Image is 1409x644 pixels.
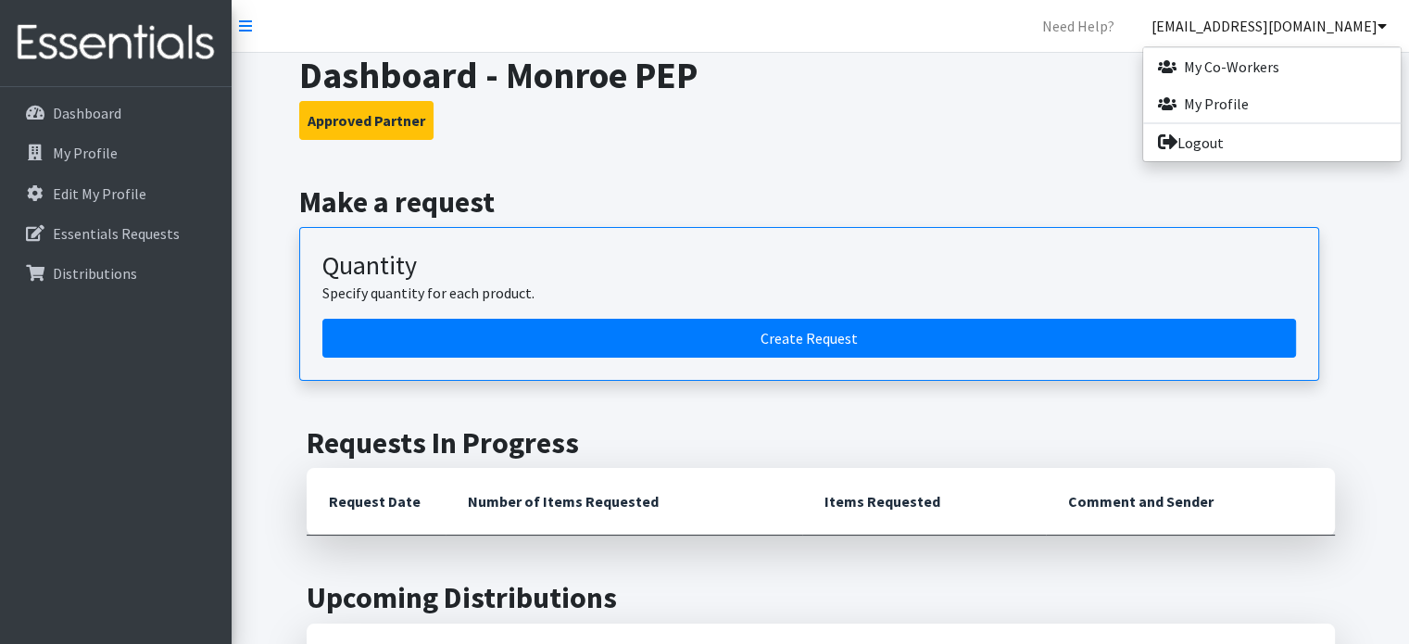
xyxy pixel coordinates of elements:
a: Essentials Requests [7,215,224,252]
a: Distributions [7,255,224,292]
a: My Profile [7,134,224,171]
th: Number of Items Requested [446,468,803,536]
p: Edit My Profile [53,184,146,203]
a: Need Help? [1027,7,1129,44]
h3: Quantity [322,250,1296,282]
a: Edit My Profile [7,175,224,212]
a: [EMAIL_ADDRESS][DOMAIN_NAME] [1137,7,1402,44]
p: Specify quantity for each product. [322,282,1296,304]
a: My Profile [1143,85,1401,122]
th: Request Date [307,468,446,536]
h2: Upcoming Distributions [307,580,1335,615]
h1: Dashboard - Monroe PEP [299,53,1341,97]
img: HumanEssentials [7,12,224,74]
p: Distributions [53,264,137,283]
th: Comment and Sender [1046,468,1334,536]
h2: Make a request [299,184,1341,220]
a: Dashboard [7,95,224,132]
a: My Co-Workers [1143,48,1401,85]
button: Approved Partner [299,101,434,140]
p: Dashboard [53,104,121,122]
a: Create a request by quantity [322,319,1296,358]
th: Items Requested [802,468,1046,536]
a: Logout [1143,124,1401,161]
p: My Profile [53,144,118,162]
p: Essentials Requests [53,224,180,243]
h2: Requests In Progress [307,425,1335,461]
